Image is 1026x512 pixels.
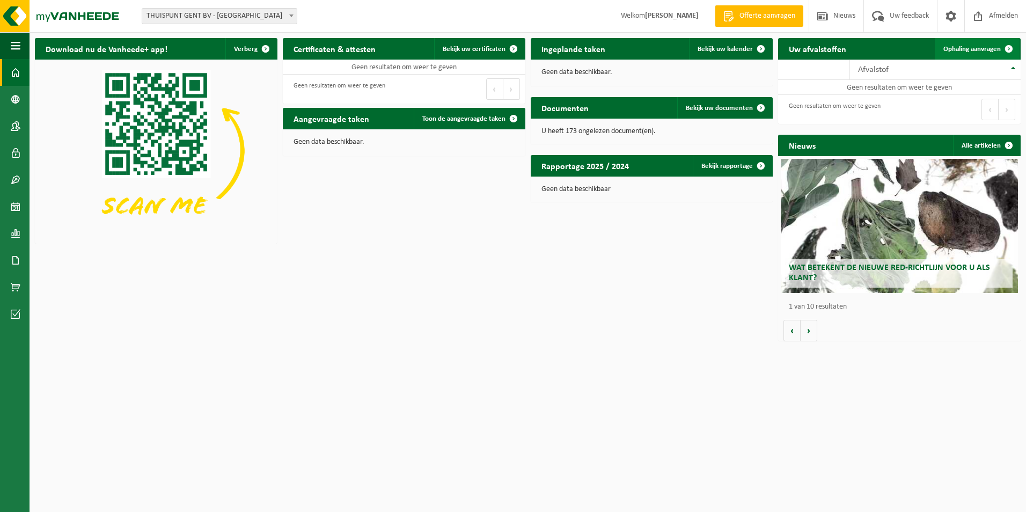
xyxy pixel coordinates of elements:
[935,38,1020,60] a: Ophaling aanvragen
[715,5,803,27] a: Offerte aanvragen
[531,38,616,59] h2: Ingeplande taken
[414,108,524,129] a: Toon de aangevraagde taken
[541,186,763,193] p: Geen data beschikbaar
[541,69,763,76] p: Geen data beschikbaar.
[789,303,1015,311] p: 1 van 10 resultaten
[981,99,999,120] button: Previous
[858,65,889,74] span: Afvalstof
[283,108,380,129] h2: Aangevraagde taken
[434,38,524,60] a: Bekijk uw certificaten
[686,105,753,112] span: Bekijk uw documenten
[783,320,801,341] button: Vorige
[778,80,1021,95] td: Geen resultaten om weer te geven
[698,46,753,53] span: Bekijk uw kalender
[737,11,798,21] span: Offerte aanvragen
[35,60,277,242] img: Download de VHEPlus App
[531,97,599,118] h2: Documenten
[234,46,258,53] span: Verberg
[693,155,772,177] a: Bekijk rapportage
[142,9,297,24] span: THUISPUNT GENT BV - GENT
[443,46,505,53] span: Bekijk uw certificaten
[801,320,817,341] button: Volgende
[225,38,276,60] button: Verberg
[953,135,1020,156] a: Alle artikelen
[677,97,772,119] a: Bekijk uw documenten
[486,78,503,100] button: Previous
[422,115,505,122] span: Toon de aangevraagde taken
[142,8,297,24] span: THUISPUNT GENT BV - GENT
[689,38,772,60] a: Bekijk uw kalender
[288,77,385,101] div: Geen resultaten om weer te geven
[781,159,1018,293] a: Wat betekent de nieuwe RED-richtlijn voor u als klant?
[541,128,763,135] p: U heeft 173 ongelezen document(en).
[283,60,525,75] td: Geen resultaten om weer te geven
[783,98,881,121] div: Geen resultaten om weer te geven
[503,78,520,100] button: Next
[294,138,515,146] p: Geen data beschikbaar.
[531,155,640,176] h2: Rapportage 2025 / 2024
[778,38,857,59] h2: Uw afvalstoffen
[943,46,1001,53] span: Ophaling aanvragen
[283,38,386,59] h2: Certificaten & attesten
[778,135,826,156] h2: Nieuws
[645,12,699,20] strong: [PERSON_NAME]
[789,264,990,282] span: Wat betekent de nieuwe RED-richtlijn voor u als klant?
[35,38,178,59] h2: Download nu de Vanheede+ app!
[999,99,1015,120] button: Next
